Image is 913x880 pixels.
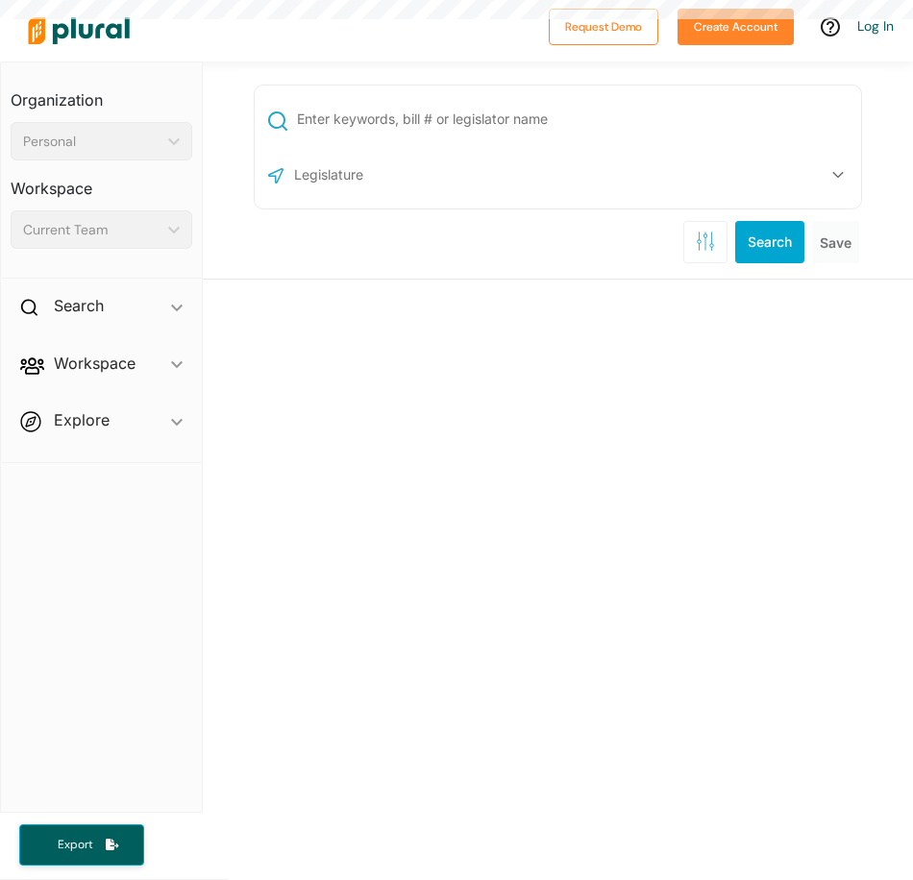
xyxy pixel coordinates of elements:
[735,221,804,263] button: Search
[678,9,794,45] button: Create Account
[11,72,192,114] h3: Organization
[812,221,859,263] button: Save
[23,132,160,152] div: Personal
[678,15,794,36] a: Create Account
[292,157,498,193] input: Legislature
[23,220,160,240] div: Current Team
[54,295,104,316] h2: Search
[44,837,106,853] span: Export
[549,9,658,45] button: Request Demo
[549,15,658,36] a: Request Demo
[857,17,894,35] a: Log In
[696,232,715,248] span: Search Filters
[295,101,856,137] input: Enter keywords, bill # or legislator name
[19,824,144,866] button: Export
[11,160,192,203] h3: Workspace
